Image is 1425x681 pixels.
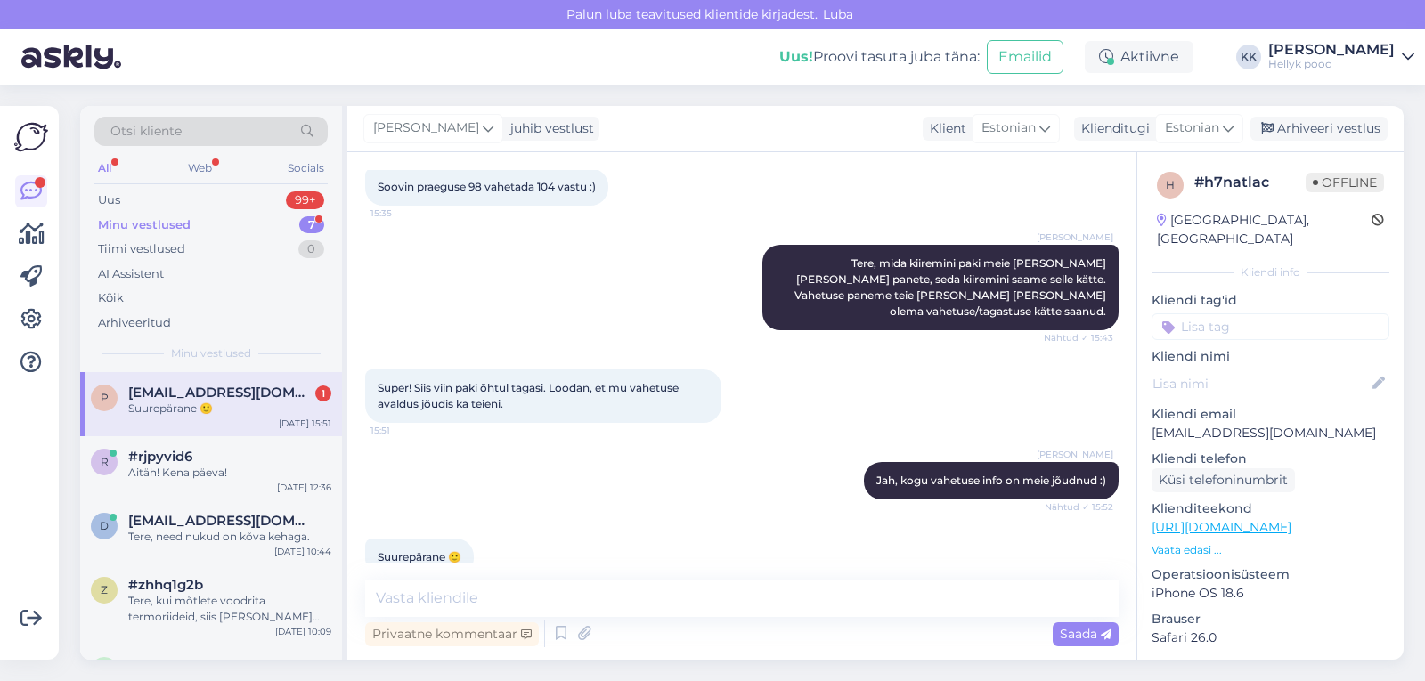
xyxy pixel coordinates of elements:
div: Klient [923,119,966,138]
p: iPhone OS 18.6 [1152,584,1389,603]
span: Tere, mida kiiremini paki meie [PERSON_NAME] [PERSON_NAME] panete, seda kiiremini saame selle kät... [794,256,1109,318]
input: Lisa nimi [1152,374,1369,393]
span: 15:51 [370,424,437,437]
p: Kliendi tag'id [1152,291,1389,310]
div: juhib vestlust [503,119,594,138]
div: Arhiveeri vestlus [1250,117,1388,141]
div: Kõik [98,289,124,307]
div: AI Assistent [98,265,164,283]
span: Minu vestlused [171,345,251,361]
div: 7 [299,216,324,234]
a: [PERSON_NAME]Hellyk pood [1268,43,1414,71]
span: Estonian [981,118,1036,138]
div: Tiimi vestlused [98,240,185,258]
button: Emailid [987,40,1063,74]
span: darya.gusseinova98@gmail.com [128,513,313,529]
span: z [101,583,108,596]
div: [GEOGRAPHIC_DATA], [GEOGRAPHIC_DATA] [1157,211,1372,248]
div: All [94,157,115,180]
div: Kliendi info [1152,264,1389,280]
p: Operatsioonisüsteem [1152,565,1389,584]
div: [DATE] 10:09 [275,625,331,638]
p: Kliendi email [1152,405,1389,424]
p: Vaata edasi ... [1152,542,1389,558]
div: Tere, kui mõtlete voodrita termoriideid, siis [PERSON_NAME] võiks panna soojema kihi riideid. Sam... [128,593,331,625]
span: d [100,519,109,532]
p: [EMAIL_ADDRESS][DOMAIN_NAME] [1152,424,1389,442]
img: Askly Logo [14,120,48,154]
p: Kliendi telefon [1152,450,1389,468]
div: Minu vestlused [98,216,191,234]
span: Nähtud ✓ 15:43 [1044,331,1113,345]
span: #zhhq1g2b [128,577,203,593]
span: pihlakgrettel@gmail.com [128,385,313,401]
div: Hellyk pood [1268,57,1395,71]
span: Otsi kliente [110,122,182,141]
div: 99+ [286,191,324,209]
p: Kliendi nimi [1152,347,1389,366]
div: [DATE] 15:51 [279,417,331,430]
div: Aitäh! Kena päeva! [128,465,331,481]
input: Lisa tag [1152,313,1389,340]
span: [PERSON_NAME] [1037,448,1113,461]
span: Soovin praeguse 98 vahetada 104 vastu :) [378,180,596,193]
div: Klienditugi [1074,119,1150,138]
span: Saada [1060,626,1111,642]
div: [PERSON_NAME] [1268,43,1395,57]
span: Super! Siis viin paki õhtul tagasi. Loodan, et mu vahetuse avaldus jõudis ka teieni. [378,381,681,410]
div: Suurepärane 🙂 [128,401,331,417]
div: Web [184,157,216,180]
span: Nähtud ✓ 15:52 [1045,500,1113,514]
p: Safari 26.0 [1152,628,1389,647]
div: # h7natlac [1194,172,1306,193]
div: [DATE] 12:36 [277,481,331,494]
span: Luba [818,6,859,22]
span: sandrajessipova@gmail.com [128,657,313,673]
div: Uus [98,191,120,209]
span: Jah, kogu vahetuse info on meie jõudnud :) [876,474,1106,487]
span: [PERSON_NAME] [1037,231,1113,244]
div: Küsi telefoninumbrit [1152,468,1295,492]
span: [PERSON_NAME] [373,118,479,138]
span: p [101,391,109,404]
b: Uus! [779,48,813,65]
span: Suurepärane 🙂 [378,550,461,563]
div: Tere, need nukud on kõva kehaga. [128,529,331,545]
div: Privaatne kommentaar [365,622,539,646]
div: KK [1236,45,1261,69]
div: Aktiivne [1085,41,1193,73]
p: Klienditeekond [1152,499,1389,518]
span: Offline [1306,173,1384,192]
span: 15:35 [370,207,437,220]
span: h [1166,178,1175,191]
div: 0 [298,240,324,258]
div: Proovi tasuta juba täna: [779,46,980,68]
span: r [101,455,109,468]
span: Estonian [1165,118,1219,138]
span: #rjpyvid6 [128,449,192,465]
a: [URL][DOMAIN_NAME] [1152,519,1291,535]
div: Socials [284,157,328,180]
div: Arhiveeritud [98,314,171,332]
p: Brauser [1152,610,1389,628]
div: [DATE] 10:44 [274,545,331,558]
div: 1 [315,385,331,401]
